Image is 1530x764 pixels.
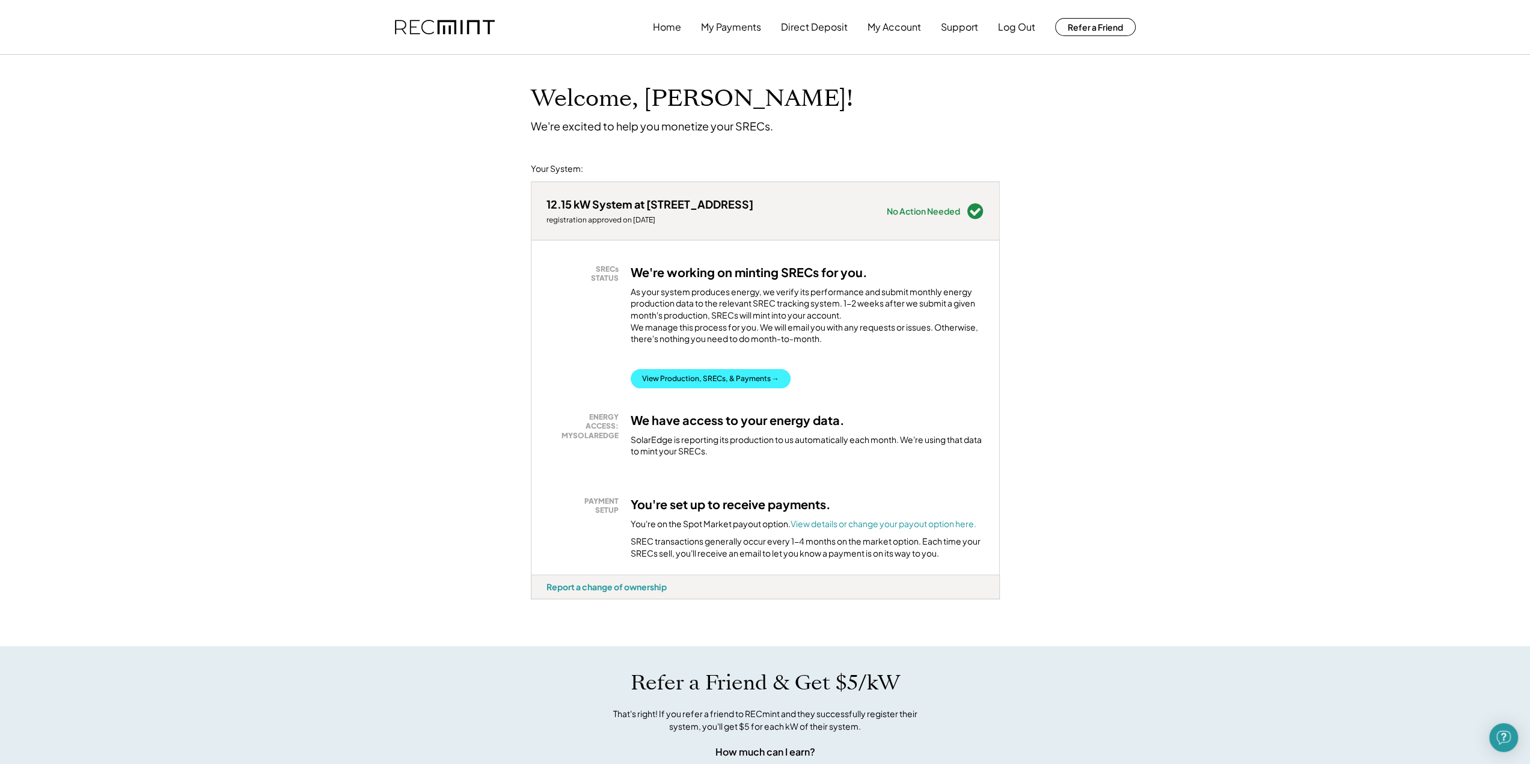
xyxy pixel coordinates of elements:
[715,745,815,759] div: How much can I earn?
[395,20,495,35] img: recmint-logotype%403x.png
[998,15,1035,39] button: Log Out
[531,599,573,604] div: nxvb8eci - VA Distributed
[631,264,868,280] h3: We're working on minting SRECs for you.
[531,85,853,113] h1: Welcome, [PERSON_NAME]!
[631,412,845,428] h3: We have access to your energy data.
[631,434,984,457] div: SolarEdge is reporting its production to us automatically each month. We're using that data to mi...
[531,119,773,133] div: We're excited to help you monetize your SRECs.
[552,264,619,283] div: SRECs STATUS
[546,581,667,592] div: Report a change of ownership
[546,215,753,225] div: registration approved on [DATE]
[552,412,619,441] div: ENERGY ACCESS: MYSOLAREDGE
[631,518,976,530] div: You're on the Spot Market payout option.
[631,670,900,695] h1: Refer a Friend & Get $5/kW
[631,286,984,351] div: As your system produces energy, we verify its performance and submit monthly energy production da...
[941,15,978,39] button: Support
[1489,723,1518,752] div: Open Intercom Messenger
[552,497,619,515] div: PAYMENT SETUP
[653,15,681,39] button: Home
[631,497,831,512] h3: You're set up to receive payments.
[868,15,921,39] button: My Account
[631,369,791,388] button: View Production, SRECs, & Payments →
[781,15,848,39] button: Direct Deposit
[887,207,960,215] div: No Action Needed
[631,536,984,559] div: SREC transactions generally occur every 1-4 months on the market option. Each time your SRECs sel...
[791,518,976,529] a: View details or change your payout option here.
[600,707,931,733] div: That's right! If you refer a friend to RECmint and they successfully register their system, you'l...
[1055,18,1136,36] button: Refer a Friend
[531,163,583,175] div: Your System:
[546,197,753,211] div: 12.15 kW System at [STREET_ADDRESS]
[701,15,761,39] button: My Payments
